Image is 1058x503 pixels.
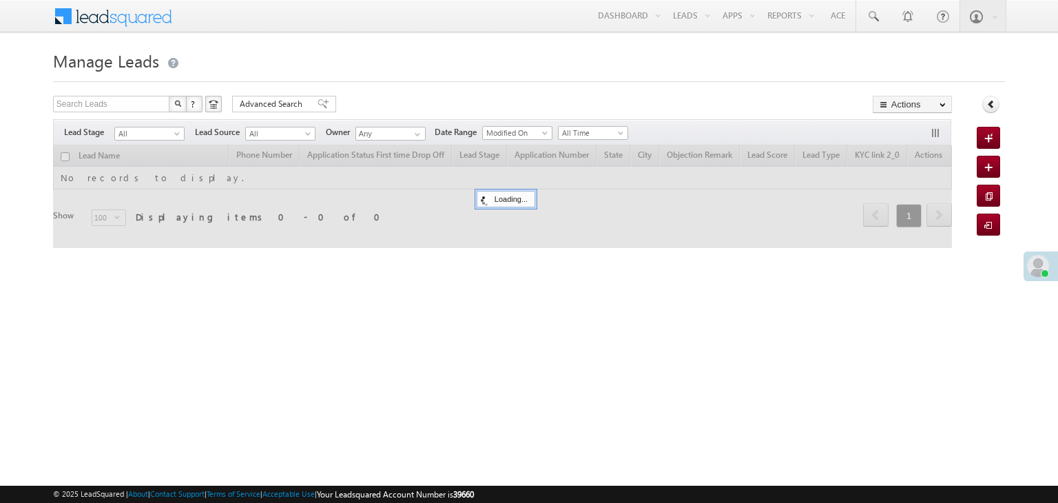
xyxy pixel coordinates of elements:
button: Actions [873,96,952,113]
button: ? [186,96,203,112]
a: Acceptable Use [262,489,315,498]
a: About [128,489,148,498]
span: Your Leadsquared Account Number is [317,489,474,500]
a: Show All Items [407,127,424,141]
a: Terms of Service [207,489,260,498]
span: Lead Source [195,126,245,138]
div: Loading... [477,191,535,207]
span: Manage Leads [53,50,159,72]
span: All [246,127,311,140]
span: Modified On [483,127,548,139]
a: All [245,127,315,141]
img: Search [174,100,181,107]
span: Lead Stage [64,126,114,138]
span: Date Range [435,126,482,138]
a: Contact Support [150,489,205,498]
span: All [115,127,180,140]
a: All Time [558,126,628,140]
span: ? [191,98,197,110]
span: All Time [559,127,624,139]
span: © 2025 LeadSquared | | | | | [53,488,474,501]
a: All [114,127,185,141]
input: Type to Search [355,127,426,141]
a: Modified On [482,126,552,140]
span: 39660 [453,489,474,500]
span: Advanced Search [240,98,307,110]
span: Owner [326,126,355,138]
